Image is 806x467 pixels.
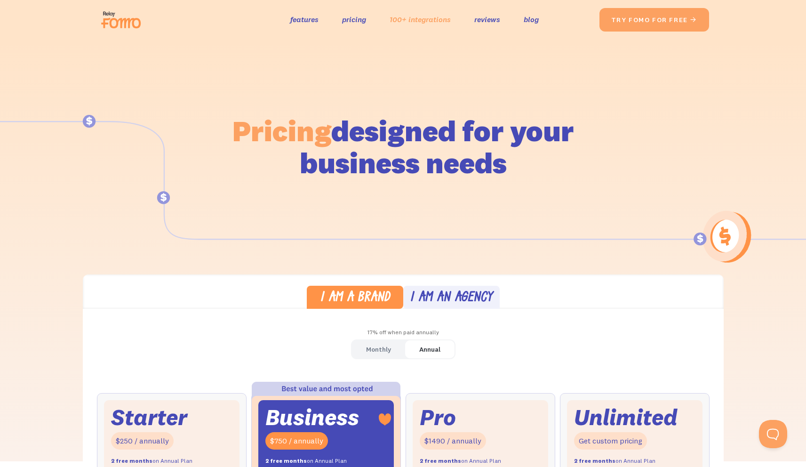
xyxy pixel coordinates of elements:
a: 100+ integrations [390,13,451,26]
strong: 2 free months [265,457,307,464]
div: 17% off when paid annually [83,326,724,339]
div: $250 / annually [111,432,174,450]
span:  [690,16,697,24]
div: Monthly [366,343,391,356]
div: Starter [111,407,187,427]
a: reviews [474,13,500,26]
a: pricing [342,13,366,26]
span: Pricing [232,113,331,149]
div: I am an agency [410,291,493,305]
div: $750 / annually [265,432,328,450]
div: Annual [419,343,440,356]
h1: designed for your business needs [232,115,575,179]
div: Pro [420,407,456,427]
strong: 2 free months [420,457,461,464]
strong: 2 free months [111,457,152,464]
a: try fomo for free [599,8,709,32]
div: I am a brand [320,291,390,305]
div: Business [265,407,359,427]
a: blog [524,13,539,26]
iframe: Toggle Customer Support [759,420,787,448]
strong: 2 free months [574,457,615,464]
div: Unlimited [574,407,678,427]
a: features [290,13,319,26]
div: Get custom pricing [574,432,647,450]
div: $1490 / annually [420,432,486,450]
